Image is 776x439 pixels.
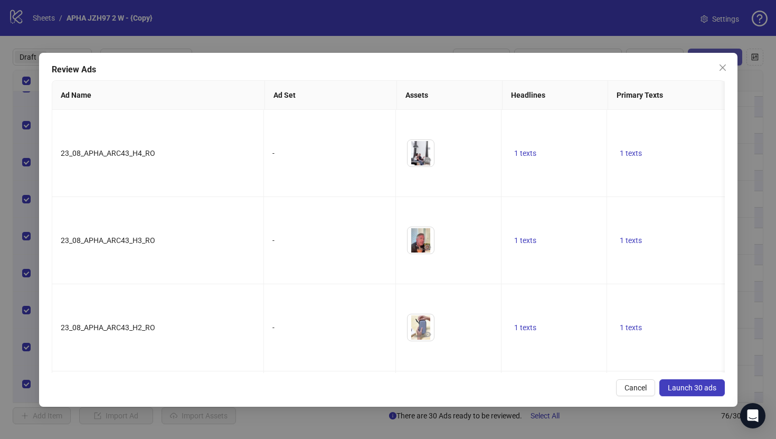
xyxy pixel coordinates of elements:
[502,81,608,110] th: Headlines
[510,147,541,160] button: 1 texts
[52,81,265,110] th: Ad Name
[714,59,731,76] button: Close
[272,322,387,333] div: -
[421,154,434,166] button: Preview
[659,379,725,396] button: Launch 30 ads
[620,236,642,245] span: 1 texts
[616,379,655,396] button: Cancel
[510,321,541,334] button: 1 texts
[620,323,642,332] span: 1 texts
[668,384,716,392] span: Launch 30 ads
[510,234,541,247] button: 1 texts
[624,384,647,392] span: Cancel
[272,235,387,246] div: -
[52,63,725,76] div: Review Ads
[264,81,396,110] th: Ad Set
[408,227,434,254] img: Asset 1
[514,149,536,157] span: 1 texts
[61,236,155,245] span: 23_08_APHA_ARC43_H3_RO
[740,403,765,428] div: Open Intercom Messenger
[408,140,434,166] img: Asset 1
[424,331,431,338] span: eye
[61,323,155,332] span: 23_08_APHA_ARC43_H2_RO
[408,314,434,341] img: Asset 1
[616,147,646,160] button: 1 texts
[272,147,387,159] div: -
[718,63,727,72] span: close
[61,149,155,157] span: 23_08_APHA_ARC43_H4_RO
[616,234,646,247] button: 1 texts
[424,244,431,251] span: eye
[396,81,502,110] th: Assets
[424,156,431,164] span: eye
[514,323,536,332] span: 1 texts
[421,241,434,254] button: Preview
[616,321,646,334] button: 1 texts
[608,81,740,110] th: Primary Texts
[620,149,642,157] span: 1 texts
[421,328,434,341] button: Preview
[514,236,536,245] span: 1 texts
